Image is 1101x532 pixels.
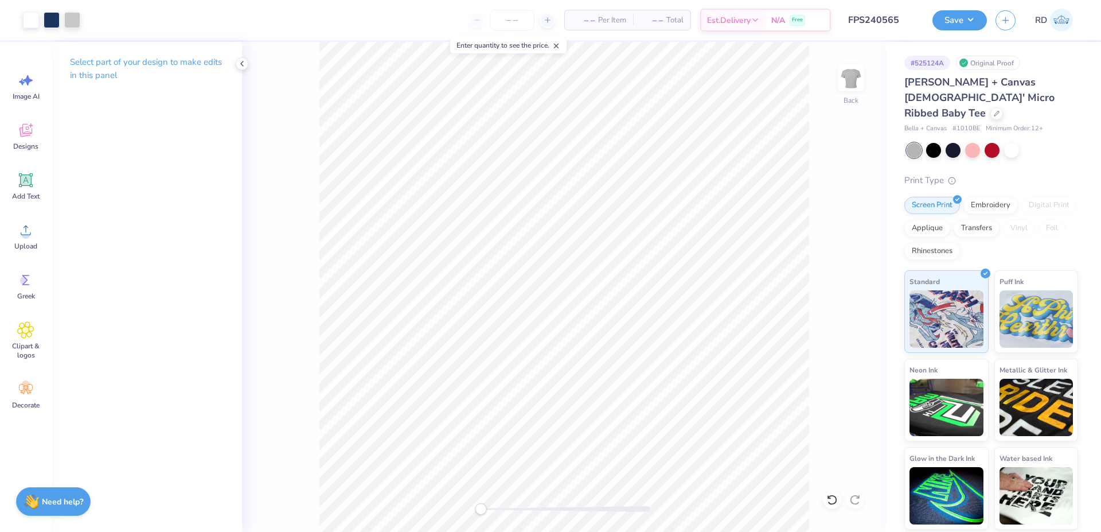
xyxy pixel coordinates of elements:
input: Untitled Design [840,9,924,32]
img: Standard [909,290,983,348]
div: Original Proof [956,56,1020,70]
span: # 1010BE [952,124,980,134]
div: # 525124A [904,56,950,70]
span: Puff Ink [1000,275,1024,288]
span: RD [1035,14,1047,27]
img: Rommel Del Rosario [1050,9,1073,32]
div: Embroidery [963,197,1018,214]
img: Back [840,67,862,90]
span: Glow in the Dark Ink [909,452,975,464]
input: – – [490,10,534,30]
span: Add Text [12,192,40,201]
div: Print Type [904,174,1078,187]
img: Puff Ink [1000,290,1073,348]
div: Applique [904,220,950,237]
img: Water based Ink [1000,467,1073,525]
div: Transfers [954,220,1000,237]
span: Greek [17,292,35,301]
span: Free [792,16,803,24]
p: Select part of your design to make edits in this panel [70,56,224,82]
img: Metallic & Glitter Ink [1000,379,1073,436]
div: Digital Print [1021,197,1077,214]
span: Clipart & logos [7,341,45,360]
div: Enter quantity to see the price. [450,37,567,53]
span: N/A [771,14,785,26]
span: Standard [909,275,940,288]
div: Rhinestones [904,243,960,260]
span: Neon Ink [909,364,938,376]
img: Neon Ink [909,379,983,436]
span: Est. Delivery [707,14,751,26]
strong: Need help? [42,496,83,507]
a: RD [1030,9,1078,32]
span: [PERSON_NAME] + Canvas [DEMOGRAPHIC_DATA]' Micro Ribbed Baby Tee [904,75,1055,120]
span: Designs [13,142,38,151]
button: Save [932,10,987,30]
div: Back [844,95,858,106]
span: Per Item [598,14,626,26]
span: Water based Ink [1000,452,1052,464]
span: Bella + Canvas [904,124,947,134]
span: Decorate [12,401,40,410]
span: Total [666,14,684,26]
div: Accessibility label [475,503,486,515]
div: Vinyl [1003,220,1035,237]
span: Image AI [13,92,40,101]
div: Screen Print [904,197,960,214]
span: Minimum Order: 12 + [986,124,1043,134]
span: – – [640,14,663,26]
span: Upload [14,242,37,251]
span: Metallic & Glitter Ink [1000,364,1067,376]
span: – – [572,14,595,26]
div: Foil [1038,220,1065,237]
img: Glow in the Dark Ink [909,467,983,525]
